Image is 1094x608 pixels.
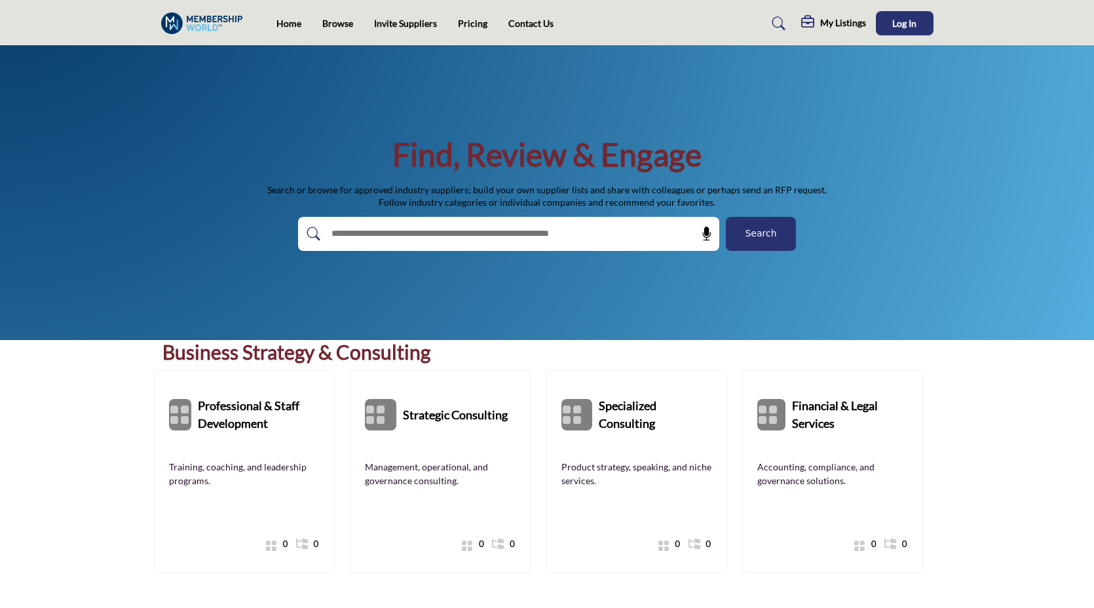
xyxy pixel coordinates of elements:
[801,16,866,31] div: My Listings
[854,540,865,552] i: Show All 0 Suppliers
[276,18,301,29] a: Home
[265,540,277,552] i: Show All 0 Suppliers
[267,183,827,209] p: Search or browse for approved industry suppliers; build your own supplier lists and share with co...
[892,18,916,29] span: Log In
[282,537,288,551] span: 0
[561,460,712,487] a: Product strategy, speaking, and niche services.
[458,18,487,29] a: Pricing
[161,12,250,34] img: Site Logo
[885,533,908,556] a: 0
[462,533,485,556] a: 0
[198,385,320,444] a: Professional & Staff Development
[266,533,289,556] a: 0
[493,533,516,556] a: 0
[658,540,670,552] i: Show All 0 Suppliers
[689,533,712,556] a: 0
[706,537,711,551] span: 0
[322,18,353,29] a: Browse
[313,537,319,551] span: 0
[658,533,681,556] a: 0
[901,537,907,551] span: 0
[509,537,515,551] span: 0
[297,533,320,556] a: 0
[162,340,430,364] a: Business Strategy & Consulting
[820,17,866,29] h5: My Listings
[599,385,712,444] a: Specialized Consulting
[508,18,554,29] a: Contact Us
[871,537,877,551] span: 0
[675,537,681,551] span: 0
[392,134,702,175] h1: Find, Review & Engage
[169,460,320,487] a: Training, coaching, and leadership programs.
[759,13,794,34] a: Search
[854,533,877,556] a: 0
[792,385,908,444] a: Financial & Legal Services
[365,460,516,487] a: Management, operational, and governance consulting.
[757,460,908,487] a: Accounting, compliance, and governance solutions.
[876,11,934,35] button: Log In
[403,385,508,444] a: Strategic Consulting
[461,540,473,552] i: Show All 0 Suppliers
[726,217,796,251] button: Search
[745,227,776,240] span: Search
[478,537,484,551] span: 0
[374,18,437,29] a: Invite Suppliers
